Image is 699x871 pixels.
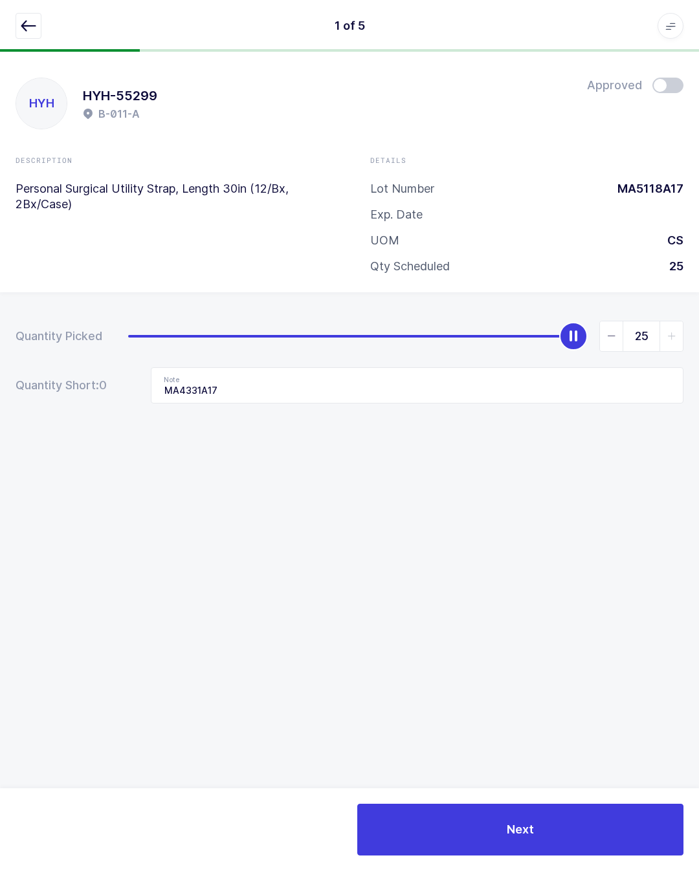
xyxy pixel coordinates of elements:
[370,181,434,197] div: Lot Number
[607,181,683,197] div: MA5118A17
[128,321,683,352] div: slider between 0 and 25
[16,155,329,166] div: Description
[657,233,683,248] div: CS
[16,78,67,129] div: HYH
[99,378,125,393] span: 0
[507,821,534,837] span: Next
[370,155,683,166] div: Details
[16,378,125,393] div: Quantity Short:
[587,78,642,93] span: Approved
[16,181,329,212] p: Personal Surgical Utility Strap, Length 30in (12/Bx, 2Bx/Case)
[83,85,157,106] h1: HYH-55299
[16,328,102,344] div: Quantity Picked
[370,259,450,274] div: Qty Scheduled
[370,207,423,222] div: Exp. Date
[335,18,365,34] div: 1 of 5
[98,106,140,122] h2: B-011-A
[357,804,683,855] button: Next
[370,233,399,248] div: UOM
[659,259,683,274] div: 25
[151,367,683,403] input: Note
